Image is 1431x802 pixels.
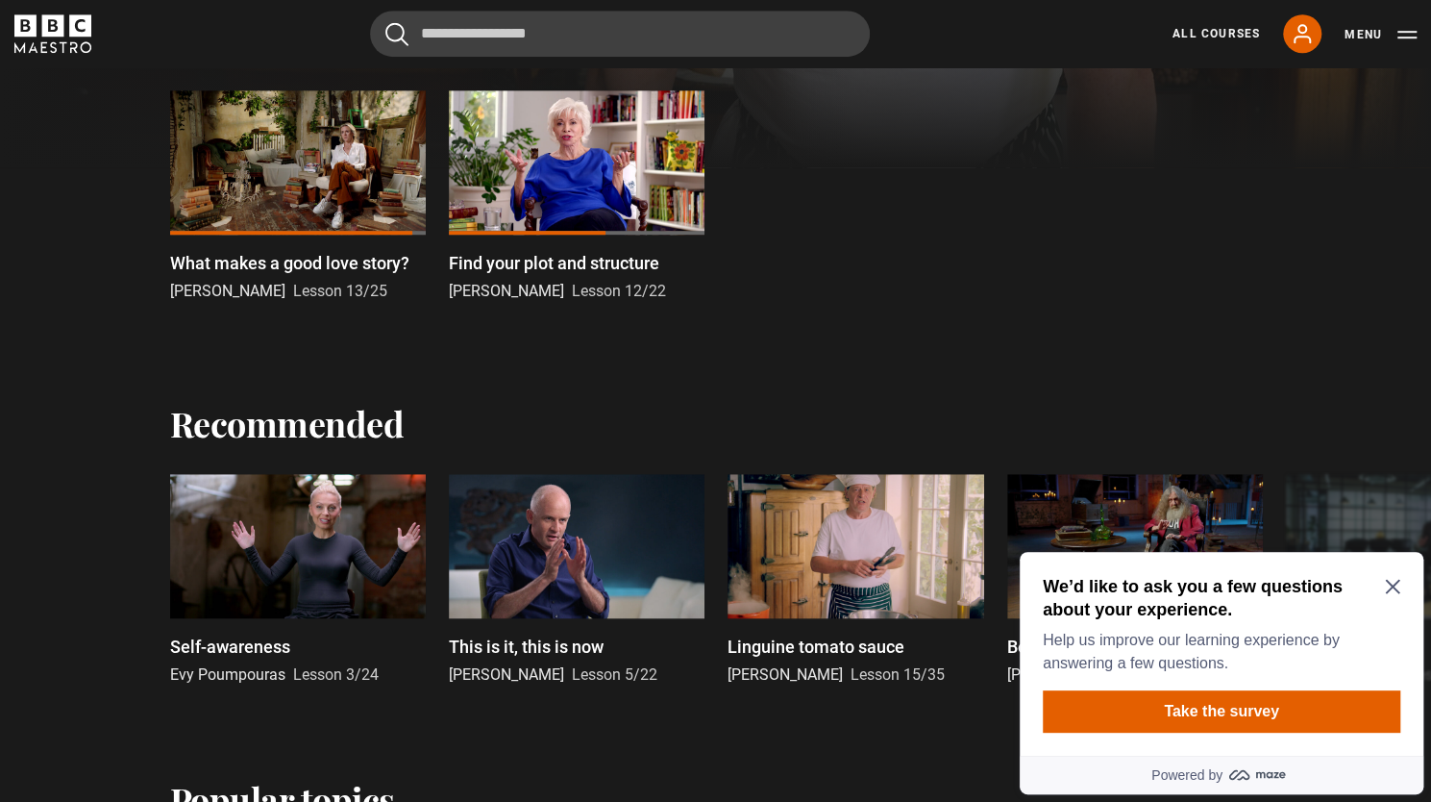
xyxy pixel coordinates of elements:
[373,35,388,50] button: Close Maze Prompt
[449,634,604,660] p: This is it, this is now
[728,665,843,684] span: [PERSON_NAME]
[170,634,290,660] p: Self-awareness
[572,282,666,300] span: Lesson 12/22
[31,85,381,131] p: Help us improve our learning experience by answering a few questions.
[1172,25,1260,42] a: All Courses
[170,403,405,443] h2: Recommended
[449,665,564,684] span: [PERSON_NAME]
[728,474,983,687] a: Linguine tomato sauce [PERSON_NAME] Lesson 15/35
[293,282,387,300] span: Lesson 13/25
[1345,25,1417,44] button: Toggle navigation
[572,665,657,684] span: Lesson 5/22
[293,665,379,684] span: Lesson 3/24
[14,14,91,53] svg: BBC Maestro
[449,474,704,687] a: This is it, this is now [PERSON_NAME] Lesson 5/22
[1007,665,1123,684] span: [PERSON_NAME]
[728,634,904,660] p: Linguine tomato sauce
[170,474,426,687] a: Self-awareness Evy Poumpouras Lesson 3/24
[449,282,564,300] span: [PERSON_NAME]
[449,250,659,276] p: Find your plot and structure
[385,22,408,46] button: Submit the search query
[170,250,409,276] p: What makes a good love story?
[170,282,285,300] span: [PERSON_NAME]
[851,665,945,684] span: Lesson 15/35
[31,31,381,77] h2: We’d like to ask you a few questions about your experience.
[8,212,411,250] a: Powered by maze
[1007,474,1263,687] a: Becoming a writer [PERSON_NAME] Lesson 3/33
[1007,634,1147,660] p: Becoming a writer
[370,11,870,57] input: Search
[170,90,426,303] a: What makes a good love story? [PERSON_NAME] Lesson 13/25
[170,665,285,684] span: Evy Poumpouras
[449,90,704,303] a: Find your plot and structure [PERSON_NAME] Lesson 12/22
[31,146,388,188] button: Take the survey
[8,8,411,250] div: Optional study invitation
